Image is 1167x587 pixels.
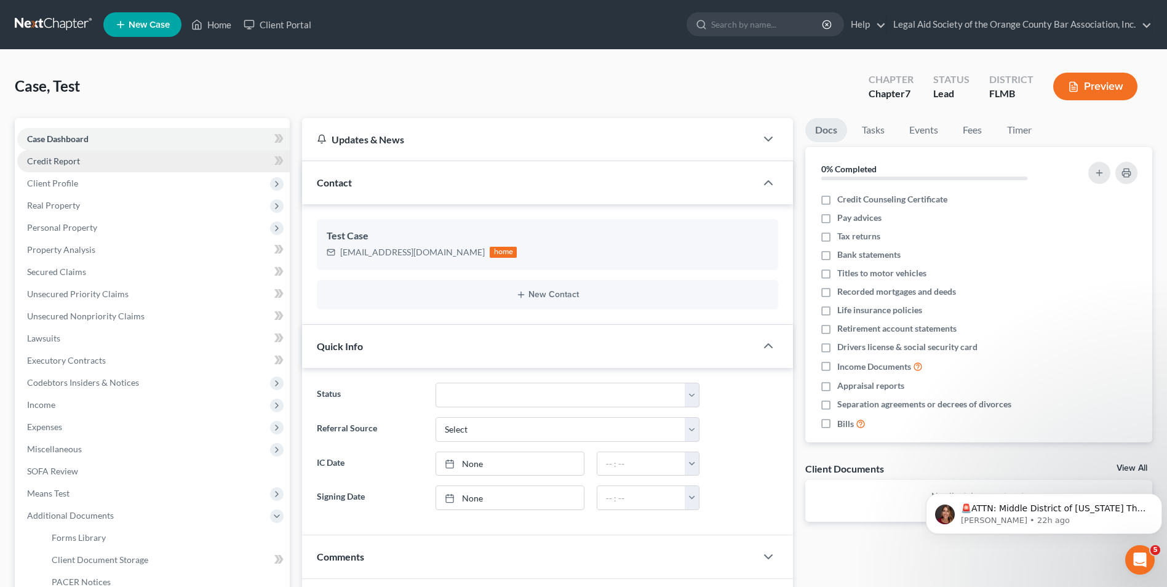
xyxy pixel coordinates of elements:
div: Client Documents [805,462,884,475]
span: Forms Library [52,532,106,543]
span: Retirement account statements [837,322,957,335]
span: SOFA Review [27,466,78,476]
span: Executory Contracts [27,355,106,365]
span: New Case [129,20,170,30]
a: Legal Aid Society of the Orange County Bar Association, Inc. [887,14,1152,36]
span: Unsecured Priority Claims [27,289,129,299]
a: Forms Library [42,527,290,549]
span: Bills [837,418,854,430]
span: Client Profile [27,178,78,188]
span: Tax returns [837,230,880,242]
a: SOFA Review [17,460,290,482]
div: Test Case [327,229,768,244]
span: Case Dashboard [27,134,89,144]
label: Referral Source [311,417,429,442]
a: None [436,486,584,509]
div: Status [933,73,970,87]
label: Signing Date [311,485,429,510]
span: Secured Claims [27,266,86,277]
span: Bank statements [837,249,901,261]
a: Unsecured Priority Claims [17,283,290,305]
a: Docs [805,118,847,142]
input: -- : -- [597,452,685,476]
a: View All [1117,464,1147,473]
span: Pay advices [837,212,882,224]
span: Comments [317,551,364,562]
span: Codebtors Insiders & Notices [27,377,139,388]
a: Events [899,118,948,142]
a: Fees [953,118,992,142]
span: Quick Info [317,340,363,352]
div: FLMB [989,87,1034,101]
a: Unsecured Nonpriority Claims [17,305,290,327]
span: Client Document Storage [52,554,148,565]
a: Client Portal [237,14,317,36]
a: Help [845,14,886,36]
span: Lawsuits [27,333,60,343]
a: Lawsuits [17,327,290,349]
span: Real Property [27,200,80,210]
input: -- : -- [597,486,685,509]
div: [EMAIL_ADDRESS][DOMAIN_NAME] [340,246,485,258]
a: Tasks [852,118,894,142]
span: Credit Counseling Certificate [837,193,947,206]
input: Search by name... [711,13,824,36]
label: Status [311,383,429,407]
div: Lead [933,87,970,101]
span: Life insurance policies [837,304,922,316]
a: Client Document Storage [42,549,290,571]
span: Recorded mortgages and deeds [837,286,956,298]
iframe: Intercom live chat [1125,545,1155,575]
a: Home [185,14,237,36]
a: Secured Claims [17,261,290,283]
span: 5 [1150,545,1160,555]
a: Executory Contracts [17,349,290,372]
span: Means Test [27,488,70,498]
span: Case, Test [15,77,80,95]
a: Case Dashboard [17,128,290,150]
span: Appraisal reports [837,380,904,392]
p: No client documents yet. [815,490,1142,502]
button: New Contact [327,290,768,300]
a: None [436,452,584,476]
div: Updates & News [317,133,741,146]
span: Separation agreements or decrees of divorces [837,398,1011,410]
iframe: Intercom notifications message [921,468,1167,554]
button: Preview [1053,73,1137,100]
span: Property Analysis [27,244,95,255]
span: Miscellaneous [27,444,82,454]
div: District [989,73,1034,87]
a: Credit Report [17,150,290,172]
span: Income [27,399,55,410]
span: Income Documents [837,361,911,373]
span: PACER Notices [52,577,111,587]
strong: 0% Completed [821,164,877,174]
span: Credit Report [27,156,80,166]
span: Expenses [27,421,62,432]
a: Timer [997,118,1042,142]
label: IC Date [311,452,429,476]
div: Chapter [869,73,914,87]
span: Contact [317,177,352,188]
span: Additional Documents [27,510,114,521]
span: Unsecured Nonpriority Claims [27,311,145,321]
span: Personal Property [27,222,97,233]
span: Titles to motor vehicles [837,267,926,279]
span: Drivers license & social security card [837,341,978,353]
div: Chapter [869,87,914,101]
div: home [490,247,517,258]
a: Property Analysis [17,239,290,261]
span: 7 [905,87,910,99]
